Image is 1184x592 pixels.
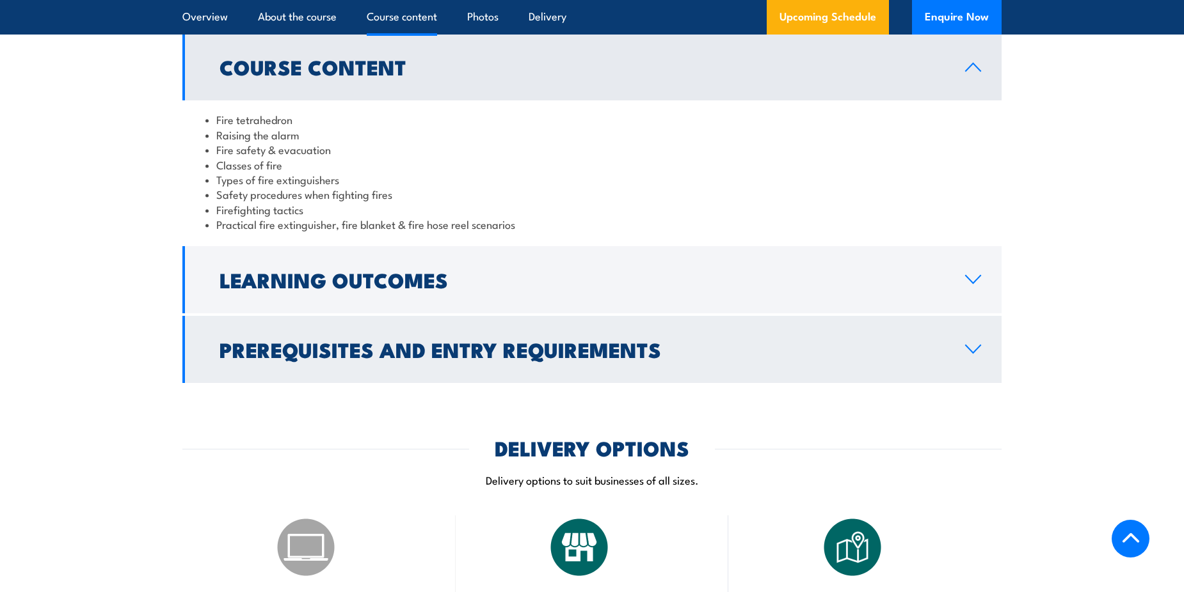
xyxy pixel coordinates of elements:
a: Learning Outcomes [182,246,1002,313]
li: Firefighting tactics [205,202,979,217]
h2: Course Content [220,58,945,75]
h2: Learning Outcomes [220,270,945,288]
li: Types of fire extinguishers [205,172,979,187]
li: Practical fire extinguisher, fire blanket & fire hose reel scenarios [205,217,979,231]
li: Raising the alarm [205,127,979,142]
h2: DELIVERY OPTIONS [495,439,689,456]
li: Fire safety & evacuation [205,142,979,157]
h2: Prerequisites and Entry Requirements [220,340,945,358]
li: Fire tetrahedron [205,112,979,127]
p: Delivery options to suit businesses of all sizes. [182,472,1002,487]
li: Classes of fire [205,157,979,172]
li: Safety procedures when fighting fires [205,187,979,201]
a: Prerequisites and Entry Requirements [182,316,1002,383]
a: Course Content [182,33,1002,100]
